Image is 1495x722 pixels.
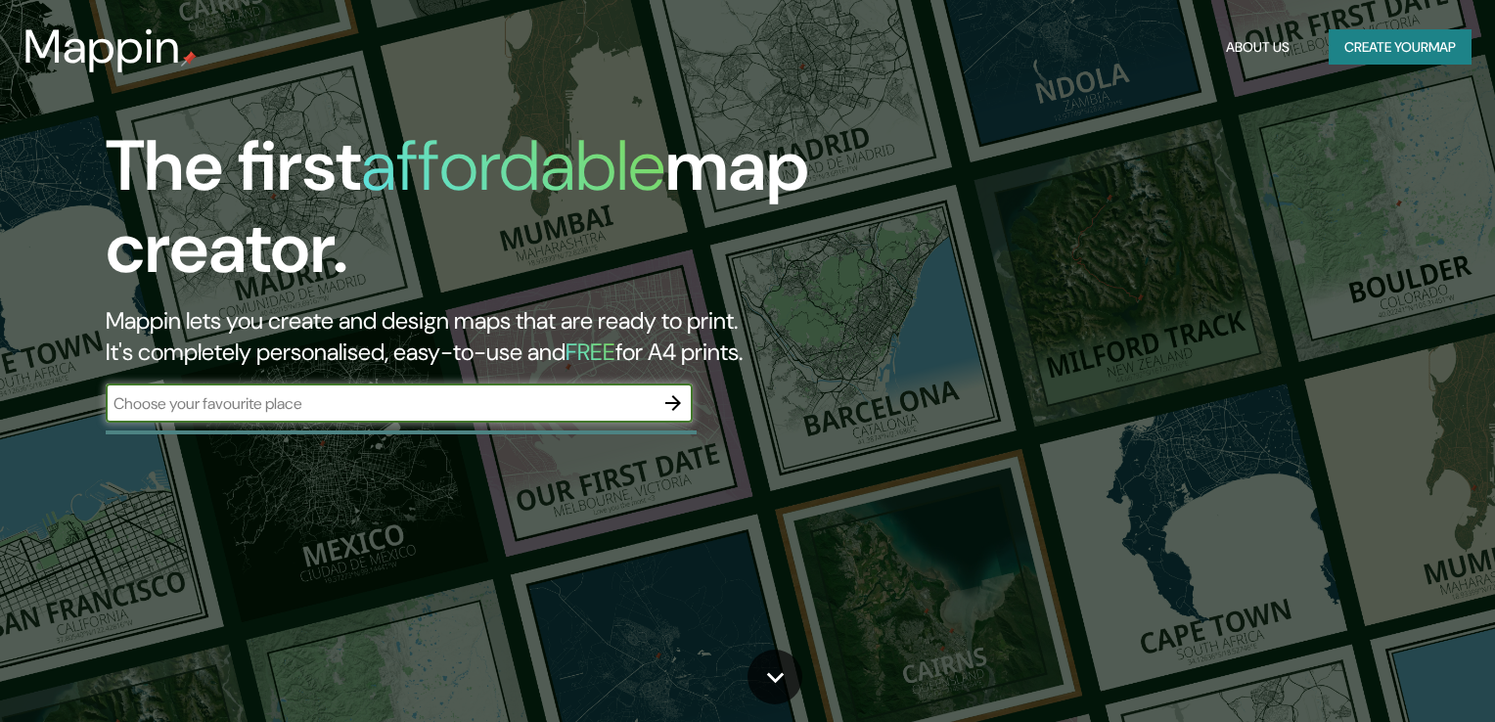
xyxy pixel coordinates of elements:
input: Choose your favourite place [106,392,654,415]
h2: Mappin lets you create and design maps that are ready to print. It's completely personalised, eas... [106,305,853,368]
h3: Mappin [23,20,181,74]
button: Create yourmap [1329,29,1472,66]
h5: FREE [566,337,615,367]
h1: affordable [361,120,665,211]
button: About Us [1218,29,1297,66]
img: mappin-pin [181,51,197,67]
h1: The first map creator. [106,125,853,305]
